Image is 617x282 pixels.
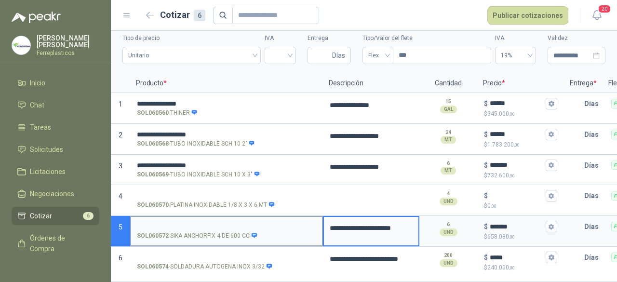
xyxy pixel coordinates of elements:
p: - SIKA ANCHORFIX 4 DE 600 CC [137,231,257,241]
p: $ [484,201,557,211]
p: Cantidad [419,74,477,93]
span: Flex [368,48,388,63]
div: GAL [440,106,457,113]
label: Tipo de precio [122,34,261,43]
p: Días [584,156,603,175]
button: $$240.000,00 [546,252,557,263]
span: Tareas [30,122,51,133]
input: SOL060574-SOLDADURA AUTOGENA INOX 3/32 [137,254,316,261]
span: Días [332,47,345,64]
a: Cotizar6 [12,207,99,225]
p: Días [584,186,603,205]
span: 19% [501,48,530,63]
a: Solicitudes [12,140,99,159]
button: $$345.000,00 [546,98,557,109]
span: 240.000 [487,264,515,271]
strong: SOL060572 [137,231,169,241]
p: $ [484,109,557,119]
span: 2 [119,131,122,139]
span: Chat [30,100,44,110]
p: 15 [445,98,451,106]
div: UND [440,228,457,236]
p: 200 [444,252,453,259]
input: SOL060570-PLATINA INOXIDABLE 1/8 X 3 X 6 MT [137,192,316,200]
span: 20 [598,4,611,13]
span: 345.000 [487,110,515,117]
button: Publicar cotizaciones [487,6,568,25]
p: $ [484,140,557,149]
input: SOL060560-THINER [137,100,316,107]
label: IVA [265,34,296,43]
input: SOL060572-SIKA ANCHORFIX 4 DE 600 CC [137,223,316,230]
span: 732.600 [487,172,515,179]
span: Inicio [30,78,45,88]
a: Negociaciones [12,185,99,203]
strong: SOL060574 [137,262,169,271]
p: Ferreplasticos [37,50,99,56]
button: $$1.783.200,00 [546,129,557,140]
label: Tipo/Valor del flete [362,34,491,43]
p: Precio [477,74,564,93]
a: Chat [12,96,99,114]
p: 24 [445,129,451,136]
p: $ [484,160,488,171]
span: ,00 [509,234,515,240]
div: 6 [194,10,205,21]
span: 6 [83,212,94,220]
p: $ [484,232,557,242]
div: MT [441,136,456,144]
span: 1 [119,100,122,108]
input: $$0,00 [490,192,544,200]
input: SOL060569-TUBO INOXIDABLE SCH 10 X 3" [137,162,316,169]
p: $ [484,263,557,272]
p: - SOLDADURA AUTOGENA INOX 3/32 [137,262,272,271]
label: Validez [548,34,605,43]
p: Días [584,94,603,113]
span: 4 [119,192,122,200]
h2: Cotizar [160,8,205,22]
span: Órdenes de Compra [30,233,90,254]
p: - PLATINA INOXIDABLE 1/8 X 3 X 6 MT [137,201,275,210]
span: Licitaciones [30,166,66,177]
input: $$732.600,00 [490,161,544,169]
div: UND [440,198,457,205]
input: $$658.080,00 [490,223,544,230]
p: [PERSON_NAME] [PERSON_NAME] [37,35,99,48]
p: 4 [447,190,450,198]
button: 20 [588,7,605,24]
p: $ [484,221,488,232]
a: Órdenes de Compra [12,229,99,258]
strong: SOL060570 [137,201,169,210]
p: $ [484,98,488,109]
a: Licitaciones [12,162,99,181]
input: $$1.783.200,00 [490,131,544,138]
p: $ [484,252,488,263]
span: Unitario [128,48,255,63]
a: Inicio [12,74,99,92]
label: IVA [495,34,536,43]
span: ,00 [509,265,515,270]
button: $$732.600,00 [546,160,557,171]
p: Días [584,125,603,144]
input: SOL060568-TUBO INOXIDABLE SCH 10 2" [137,131,316,138]
p: - THINER [137,108,198,118]
p: - TUBO INOXIDABLE SCH 10 2" [137,139,255,148]
p: $ [484,190,488,201]
p: Producto [130,74,323,93]
p: 6 [447,160,450,167]
p: Entrega [564,74,603,93]
label: Entrega [308,34,351,43]
p: Descripción [323,74,419,93]
strong: SOL060569 [137,170,169,179]
p: 6 [447,221,450,228]
button: $$658.080,00 [546,221,557,232]
span: ,00 [514,142,520,148]
span: Cotizar [30,211,52,221]
img: Logo peakr [12,12,61,23]
p: $ [484,171,557,180]
span: 1.783.200 [487,141,520,148]
button: $$0,00 [546,190,557,201]
strong: SOL060568 [137,139,169,148]
div: MT [441,167,456,175]
span: ,00 [509,111,515,117]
